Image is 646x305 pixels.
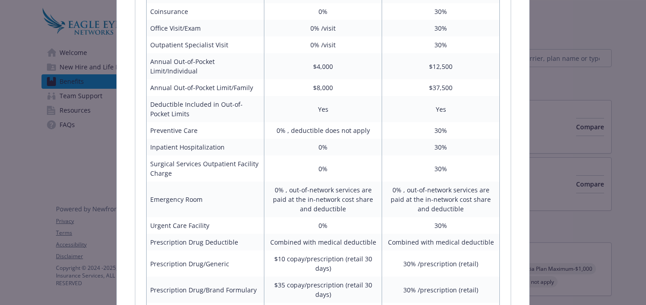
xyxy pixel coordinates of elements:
[146,277,264,303] td: Prescription Drug/Brand Formulary
[146,3,264,20] td: Coinsurance
[382,277,500,303] td: 30% /prescription (retail)
[264,277,382,303] td: $35 copay/prescription (retail 30 days)
[382,234,500,250] td: Combined with medical deductible
[146,36,264,53] td: Outpatient Specialist Visit
[382,53,500,79] td: $12,500
[382,36,500,53] td: 30%
[264,20,382,36] td: 0% /visit
[382,250,500,277] td: 30% /prescription (retail)
[382,122,500,139] td: 30%
[382,155,500,182] td: 30%
[382,217,500,234] td: 30%
[264,96,382,122] td: Yes
[264,155,382,182] td: 0%
[264,217,382,234] td: 0%
[264,3,382,20] td: 0%
[146,96,264,122] td: Deductible Included in Out-of-Pocket Limits
[264,250,382,277] td: $10 copay/prescription (retail 30 days)
[264,139,382,155] td: 0%
[146,53,264,79] td: Annual Out-of-Pocket Limit/Individual
[146,122,264,139] td: Preventive Care
[146,79,264,96] td: Annual Out-of-Pocket Limit/Family
[146,250,264,277] td: Prescription Drug/Generic
[146,217,264,234] td: Urgent Care Facility
[146,155,264,182] td: Surgical Services Outpatient Facility Charge
[264,79,382,96] td: $8,000
[382,139,500,155] td: 30%
[146,139,264,155] td: Inpatient Hospitalization
[146,234,264,250] td: Prescription Drug Deductible
[264,182,382,217] td: 0% , out-of-network services are paid at the in-network cost share and deductible
[264,53,382,79] td: $4,000
[264,36,382,53] td: 0% /visit
[382,96,500,122] td: Yes
[382,20,500,36] td: 30%
[382,79,500,96] td: $37,500
[146,20,264,36] td: Office Visit/Exam
[264,122,382,139] td: 0% , deductible does not apply
[146,182,264,217] td: Emergency Room
[264,234,382,250] td: Combined with medical deductible
[382,3,500,20] td: 30%
[382,182,500,217] td: 0% , out-of-network services are paid at the in-network cost share and deductible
